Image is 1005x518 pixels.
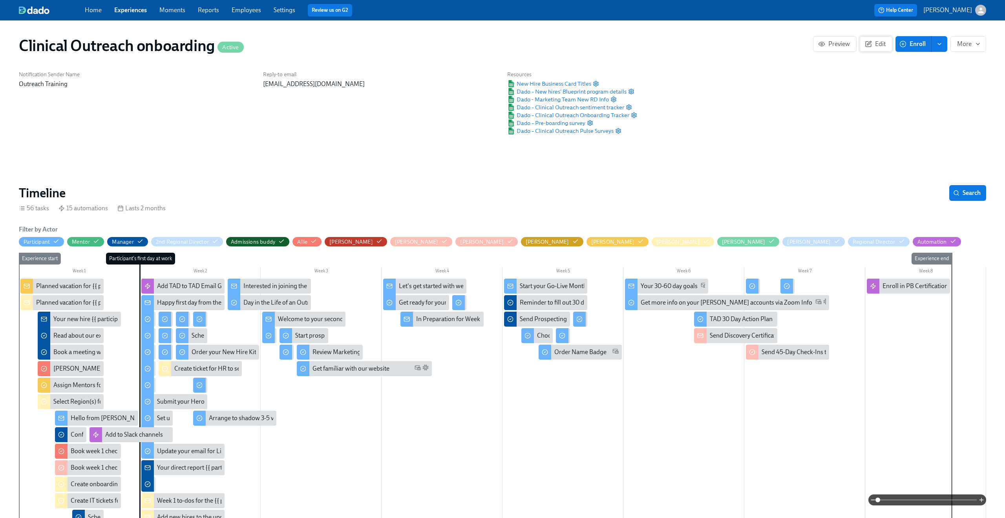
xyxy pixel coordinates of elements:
div: Get more info on your [PERSON_NAME] accounts via Zoom Info [625,295,829,310]
div: Hide Mentor [72,238,90,246]
div: Review Marketing Materials Google Drive [312,348,423,356]
a: Google SheetDado – Clinical Outreach Pulse Surveys [507,127,614,135]
div: Send Prospecting Certification Scorecard for {{ participant.firstName }} {{ participant.lastName }} [520,315,778,323]
div: Read about our expectations for new hires [38,328,104,343]
div: Let's get started with week 3 🚀 [399,282,483,290]
div: Your new hire {{ participant.fullName }} starts work next week [38,312,121,327]
div: Enroll in PB Certification [883,282,948,290]
h6: Reply-to email [263,71,498,78]
div: Planned vacation for {{ participant.startDate | MMMM Do, YYYY }} cohort [20,279,104,294]
div: Experience end [912,253,952,265]
div: Let's get started with week 3 🚀 [383,279,466,294]
img: Google Sheet [507,96,515,103]
a: Google SheetDado - Marketing Team New RD Info [507,96,609,103]
div: Hide Priscilla [656,238,700,246]
div: Week 4 [382,267,502,277]
img: Google Sheet [507,119,515,127]
button: [PERSON_NAME] [923,5,986,16]
div: In Preparation for Week 4 [400,312,484,327]
a: Employees [232,6,261,14]
a: Google SheetNew Hire Business Card Titles [507,80,591,88]
a: Google SheetDado – Pre-boarding survey [507,119,585,127]
button: Automation [913,237,961,246]
div: Book a meeting with your new hire [53,348,146,356]
div: Order your New Hire Kit from [PERSON_NAME] [176,345,259,360]
span: Edit [866,40,886,48]
div: Add to Slack channels [90,427,173,442]
div: Choose Account for Discovery Meeting Certification (w/ RD Input) [521,328,553,343]
div: Lasts 2 months [117,204,166,213]
div: Planned vacation for {{ participant.startDate | MMMM Do, YYYY }} cohort [36,282,230,290]
div: Hide Participant [24,238,50,246]
div: Your direct report {{ participant.fullName }} starts [DATE]! [141,460,225,475]
div: Select Region(s) for {{ participant.startDate | MMMM Do, YYYY }} cohort [53,397,244,406]
h6: Filter by Actor [19,225,58,234]
button: [PERSON_NAME] [325,237,387,246]
div: Add to Slack channels [105,430,163,439]
span: Dado – New hires' Blueprint program details [507,88,627,96]
div: Hide 2nd Regional Director [156,238,209,246]
div: Set up your corporate phone for success [141,411,173,426]
span: Work Email [612,348,619,357]
div: 56 tasks [19,204,49,213]
div: Enroll in PB Certification [867,279,950,294]
div: Assign Mentors for {{ participant.startDate | MMMM Do }} cohort [53,381,227,389]
span: Dado - Marketing Team New RD Info [507,96,609,103]
button: Regional Director [848,237,909,246]
div: Get familiar with our website [312,364,389,373]
button: [PERSON_NAME] [521,237,583,246]
div: Interested in joining the Rural Outreach Think Tank? [243,282,382,290]
div: Get ready for your in-field time [399,298,480,307]
button: Admissions buddy [226,237,289,246]
button: Search [949,185,986,201]
span: Dado – Pre-boarding survey [507,119,585,127]
div: Participant's first day at work [106,253,175,265]
div: Hide Annie Tornabene [460,238,504,246]
a: Home [85,6,102,14]
div: Your new hire {{ participant.fullName }} starts work next week [53,315,218,323]
div: Send 45-Day Check-Ins to RD s [762,348,843,356]
a: Settings [274,6,295,14]
div: Choose Account for Discovery Meeting Certification (w/ RD Input) [537,331,712,340]
span: Preview [820,40,850,48]
div: Arrange to shadow 3-5 virtual meetings [209,414,314,422]
div: Week 2 [140,267,261,277]
a: Review us on G2 [312,6,348,14]
button: Participant [19,237,64,246]
button: Review us on G2 [308,4,352,17]
div: Order Name Badge [554,348,607,356]
div: Send Prospecting Certification Scorecard for {{ participant.firstName }} {{ participant.lastName }} [504,312,570,327]
span: Work Email [701,282,707,291]
span: Work Email [415,364,421,373]
div: Hello from [PERSON_NAME] Health Outreach Training Team! [71,414,237,422]
div: Add TAD to TAD Email Group [141,279,225,294]
div: Hide Erica [526,238,569,246]
div: [PERSON_NAME]'s Comms to Marketing Select Region(s) for {{ participant.startDate | MMMM Do, YYYY ... [53,364,356,373]
div: Welcome to your second week! [278,315,361,323]
button: [PERSON_NAME] [455,237,518,246]
div: Assign Mentors for {{ participant.startDate | MMMM Do }} cohort [38,378,104,393]
button: enroll [932,36,947,52]
button: Help Center [874,4,917,17]
a: dado [19,6,85,14]
span: Active [217,44,243,50]
a: Google SheetDado – New hires' Blueprint program details [507,88,627,96]
div: Hide Rachel [722,238,766,246]
button: [PERSON_NAME] [717,237,780,246]
div: Hide Allie [297,238,307,246]
div: TAD 30 Day Action Plan [710,315,773,323]
span: New Hire Business Card Titles [507,80,591,88]
button: Enroll [895,36,932,52]
a: Google SheetDado – Clinical Outreach sentiment tracker [507,103,624,111]
div: Hide Geanne [591,238,635,246]
p: [PERSON_NAME] [923,6,972,15]
div: Hide Annie [395,238,439,246]
a: Google SheetDado – Clinical Outreach Onboarding Tracker [507,111,629,119]
span: Dado – Clinical Outreach Onboarding Tracker [507,111,629,119]
div: Hide Ravi [787,238,831,246]
div: Book week 1 check-ins for the {{ participant.startDate | MMMM Do }} cohort [55,460,121,475]
div: Hide Amanda [329,238,373,246]
span: More [957,40,979,48]
div: Week 1 [19,267,140,277]
span: Dado – Clinical Outreach Pulse Surveys [507,127,614,135]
